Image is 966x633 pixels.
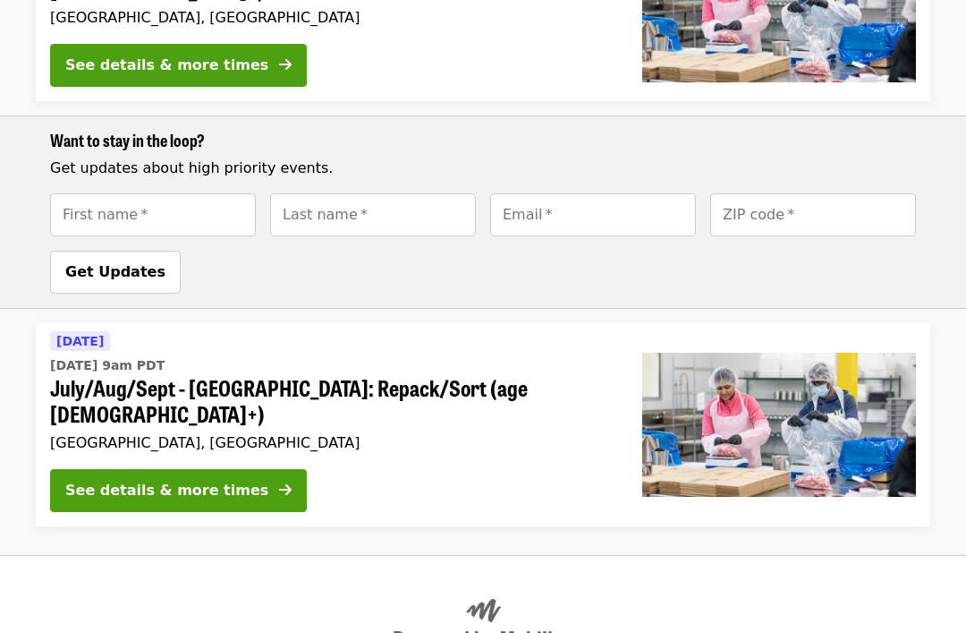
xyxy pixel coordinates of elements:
[50,434,614,451] div: [GEOGRAPHIC_DATA], [GEOGRAPHIC_DATA]
[50,375,614,427] span: July/Aug/Sept - [GEOGRAPHIC_DATA]: Repack/Sort (age [DEMOGRAPHIC_DATA]+)
[50,9,614,26] div: [GEOGRAPHIC_DATA], [GEOGRAPHIC_DATA]
[490,193,696,236] input: [object Object]
[50,193,256,236] input: [object Object]
[50,469,307,512] button: See details & more times
[279,56,292,73] i: arrow-right icon
[50,251,181,294] button: Get Updates
[56,334,104,348] span: [DATE]
[65,55,268,76] div: See details & more times
[65,263,165,280] span: Get Updates
[50,356,165,375] time: [DATE] 9am PDT
[50,44,307,87] button: See details & more times
[36,323,930,526] a: See details for "July/Aug/Sept - Beaverton: Repack/Sort (age 10+)"
[270,193,476,236] input: [object Object]
[642,353,916,496] img: July/Aug/Sept - Beaverton: Repack/Sort (age 10+) organized by Oregon Food Bank
[710,193,916,236] input: [object Object]
[279,482,292,499] i: arrow-right icon
[50,128,205,151] span: Want to stay in the loop?
[65,480,268,501] div: See details & more times
[50,159,333,176] span: Get updates about high priority events.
